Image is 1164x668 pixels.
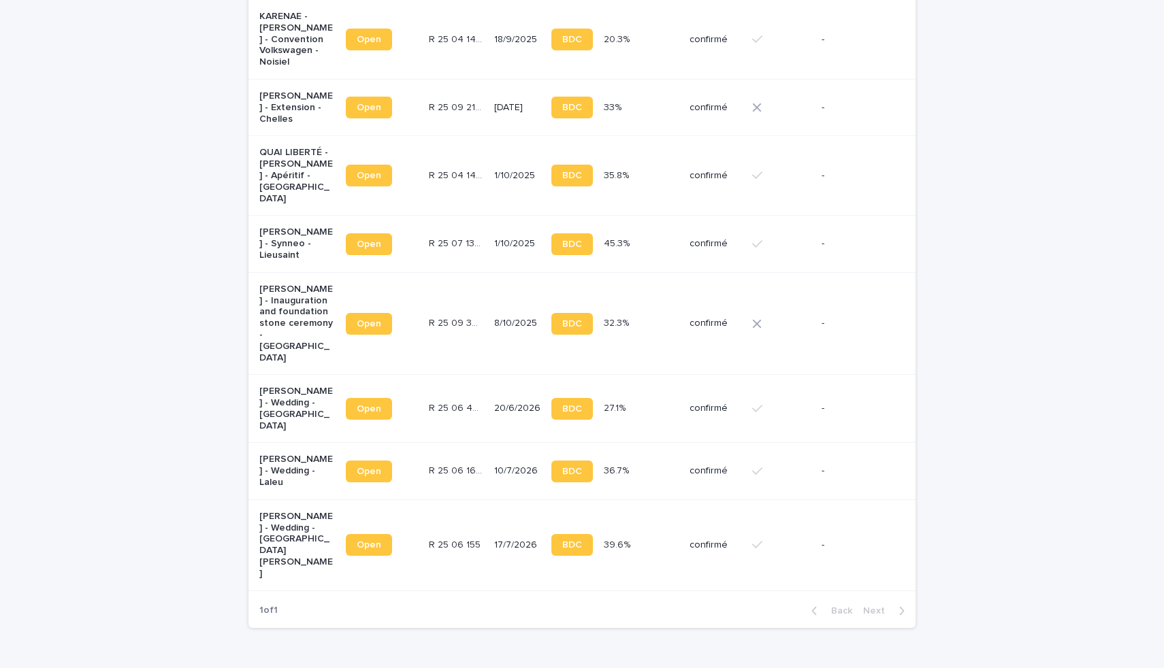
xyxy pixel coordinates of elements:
[690,102,741,114] p: confirmé
[551,165,593,186] a: BDC
[551,97,593,118] a: BDC
[248,594,289,627] p: 1 of 1
[429,235,486,250] p: R 25 07 1346
[494,102,540,114] p: [DATE]
[494,238,540,250] p: 1/10/2025
[259,90,335,124] p: [PERSON_NAME] - Extension - Chelles
[822,170,894,182] p: -
[690,403,741,414] p: confirmé
[429,400,486,414] p: R 25 06 4311
[357,540,381,550] span: Open
[346,97,392,118] a: Open
[690,170,741,182] p: confirmé
[863,606,893,616] span: Next
[604,31,632,46] p: 20.3%
[494,318,540,329] p: 8/10/2025
[562,35,582,44] span: BDC
[822,102,894,114] p: -
[346,233,392,255] a: Open
[562,103,582,112] span: BDC
[551,29,593,50] a: BDC
[494,34,540,46] p: 18/9/2025
[690,238,741,250] p: confirmé
[357,467,381,476] span: Open
[259,227,335,261] p: [PERSON_NAME] - Synneo - Lieusaint
[429,99,486,114] p: R 25 09 2119
[248,216,916,272] tr: [PERSON_NAME] - Synneo - LieusaintOpenR 25 07 1346R 25 07 1346 1/10/2025BDC45.3%45.3% confirmé-
[690,34,741,46] p: confirmé
[429,167,486,182] p: R 25 04 1489
[259,147,335,204] p: QUAI LIBERTÉ - [PERSON_NAME] - Apéritif - [GEOGRAPHIC_DATA]
[346,313,392,335] a: Open
[562,467,582,476] span: BDC
[357,239,381,249] span: Open
[346,398,392,420] a: Open
[357,35,381,44] span: Open
[801,605,858,617] button: Back
[551,461,593,482] a: BDC
[551,534,593,556] a: BDC
[562,540,582,550] span: BDC
[259,11,335,68] p: KARENAE - [PERSON_NAME] - Convention Volkswagen - Noisiel
[248,499,916,590] tr: [PERSON_NAME] - Wedding - [GEOGRAPHIC_DATA][PERSON_NAME]OpenR 25 06 155R 25 06 155 17/7/2026BDC39...
[604,537,633,551] p: 39.6%
[494,403,540,414] p: 20/6/2026
[248,443,916,499] tr: [PERSON_NAME] - Wedding - LaleuOpenR 25 06 1690R 25 06 1690 10/7/2026BDC36.7%36.7% confirmé-
[259,511,335,580] p: [PERSON_NAME] - Wedding - [GEOGRAPHIC_DATA][PERSON_NAME]
[357,404,381,414] span: Open
[357,103,381,112] span: Open
[346,29,392,50] a: Open
[823,606,852,616] span: Back
[259,454,335,488] p: [PERSON_NAME] - Wedding - Laleu
[604,167,632,182] p: 35.8%
[822,34,894,46] p: -
[248,272,916,375] tr: [PERSON_NAME] - Inauguration and foundation stone ceremony - [GEOGRAPHIC_DATA]OpenR 25 09 397R 25...
[429,31,486,46] p: R 25 04 1420
[346,534,392,556] a: Open
[822,539,894,551] p: -
[494,465,540,477] p: 10/7/2026
[429,463,486,477] p: R 25 06 1690
[822,465,894,477] p: -
[357,319,381,329] span: Open
[690,318,741,329] p: confirmé
[562,319,582,329] span: BDC
[551,233,593,255] a: BDC
[346,461,392,482] a: Open
[604,315,632,329] p: 32.3%
[690,539,741,551] p: confirmé
[248,136,916,216] tr: QUAI LIBERTÉ - [PERSON_NAME] - Apéritif - [GEOGRAPHIC_DATA]OpenR 25 04 1489R 25 04 1489 1/10/2025...
[494,539,540,551] p: 17/7/2026
[690,465,741,477] p: confirmé
[429,537,483,551] p: R 25 06 155
[562,404,582,414] span: BDC
[604,99,624,114] p: 33%
[604,463,632,477] p: 36.7%
[494,170,540,182] p: 1/10/2025
[604,235,632,250] p: 45.3%
[551,313,593,335] a: BDC
[259,386,335,431] p: [PERSON_NAME] - Wedding - [GEOGRAPHIC_DATA]
[259,284,335,364] p: [PERSON_NAME] - Inauguration and foundation stone ceremony - [GEOGRAPHIC_DATA]
[822,318,894,329] p: -
[822,403,894,414] p: -
[248,375,916,443] tr: [PERSON_NAME] - Wedding - [GEOGRAPHIC_DATA]OpenR 25 06 4311R 25 06 4311 20/6/2026BDC27.1%27.1% co...
[551,398,593,420] a: BDC
[858,605,916,617] button: Next
[248,79,916,135] tr: [PERSON_NAME] - Extension - ChellesOpenR 25 09 2119R 25 09 2119 [DATE]BDC33%33% confirmé-
[562,239,582,249] span: BDC
[357,171,381,180] span: Open
[429,315,486,329] p: R 25 09 397
[346,165,392,186] a: Open
[604,400,628,414] p: 27.1%
[562,171,582,180] span: BDC
[822,238,894,250] p: -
